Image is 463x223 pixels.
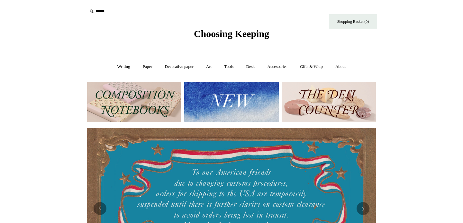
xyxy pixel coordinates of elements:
a: About [330,58,352,75]
button: Previous [94,202,106,215]
img: The Deli Counter [282,82,376,122]
img: New.jpg__PID:f73bdf93-380a-4a35-bcfe-7823039498e1 [184,82,278,122]
button: Next [357,202,369,215]
a: Writing [112,58,136,75]
a: Shopping Basket (0) [329,14,377,29]
img: 202302 Composition ledgers.jpg__PID:69722ee6-fa44-49dd-a067-31375e5d54ec [87,82,181,122]
span: Choosing Keeping [194,28,269,39]
a: Art [200,58,217,75]
a: Paper [137,58,158,75]
a: Choosing Keeping [194,33,269,38]
a: Decorative paper [159,58,199,75]
a: Tools [219,58,240,75]
a: Desk [241,58,261,75]
a: Gifts & Wrap [294,58,329,75]
a: Accessories [262,58,293,75]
